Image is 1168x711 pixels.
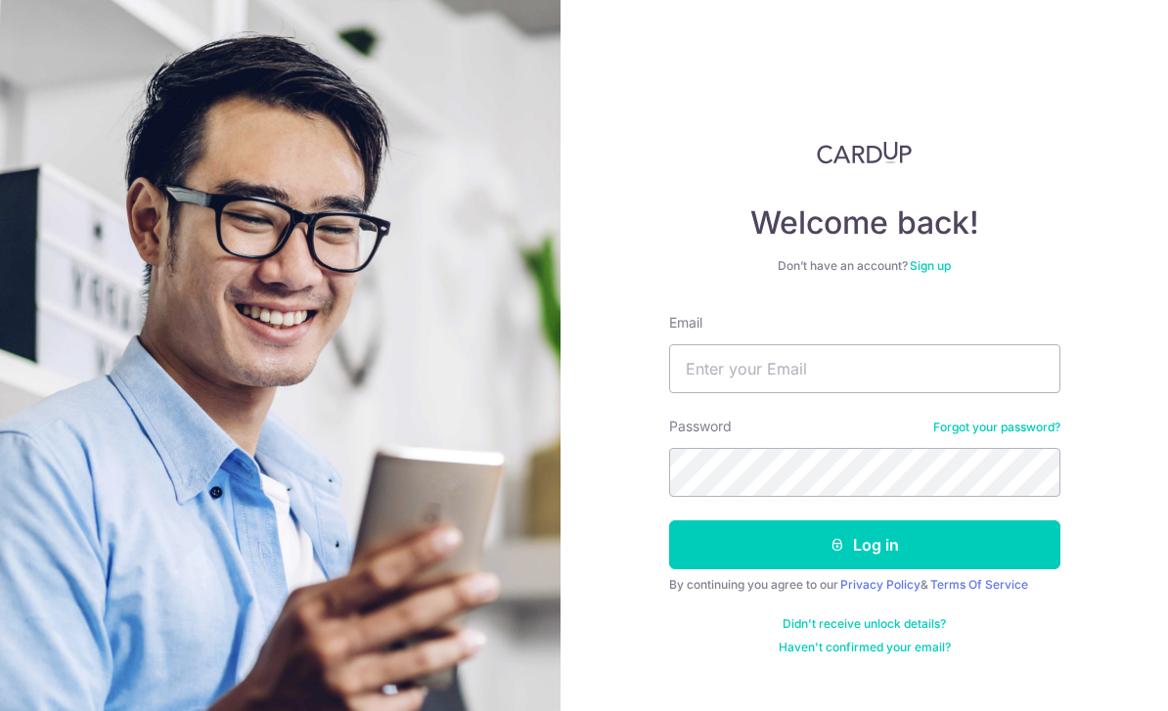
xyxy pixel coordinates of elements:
label: Email [669,313,702,333]
button: Log in [669,520,1060,569]
a: Forgot your password? [933,420,1060,435]
label: Password [669,417,732,436]
a: Terms Of Service [930,577,1028,592]
img: CardUp Logo [817,141,913,164]
a: Haven't confirmed your email? [779,640,951,655]
input: Enter your Email [669,344,1060,393]
div: By continuing you agree to our & [669,577,1060,593]
div: Don’t have an account? [669,258,1060,274]
h4: Welcome back! [669,203,1060,243]
a: Didn't receive unlock details? [783,616,946,632]
a: Sign up [910,258,951,273]
a: Privacy Policy [840,577,921,592]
